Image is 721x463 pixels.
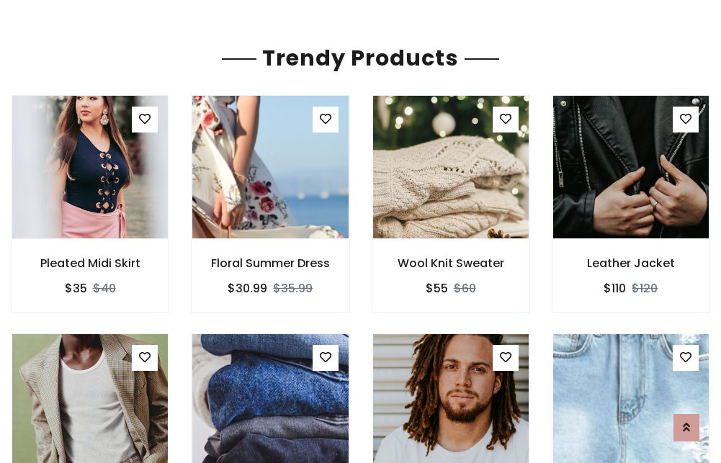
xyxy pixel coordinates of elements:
[426,282,448,295] h6: $55
[273,280,313,297] del: $35.99
[12,256,169,270] h6: Pleated Midi Skirt
[228,282,267,295] h6: $30.99
[65,282,87,295] h6: $35
[454,280,476,297] del: $60
[93,280,116,297] del: $40
[192,256,349,270] h6: Floral Summer Dress
[256,42,465,73] span: Trendy Products
[632,280,658,297] del: $120
[604,282,626,295] h6: $110
[552,256,709,270] h6: Leather Jacket
[372,256,529,270] h6: Wool Knit Sweater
